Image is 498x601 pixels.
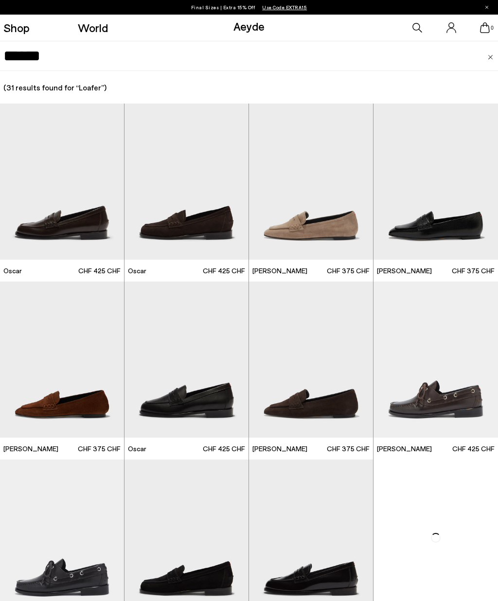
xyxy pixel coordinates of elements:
[452,444,495,454] span: CHF 425 CHF
[249,282,373,438] img: Alfie Suede Loafers
[3,22,30,34] a: Shop
[373,282,498,438] img: Harris Leather Moccasin Flats
[128,444,146,454] span: Oscar
[249,260,373,282] a: [PERSON_NAME] CHF 375 CHF
[78,22,108,34] a: World
[249,438,373,460] a: [PERSON_NAME] CHF 375 CHF
[377,444,432,454] span: [PERSON_NAME]
[233,19,265,33] a: Aeyde
[327,266,370,276] span: CHF 375 CHF
[488,42,494,71] button: Clear search term
[124,260,249,282] a: Oscar CHF 425 CHF
[3,444,58,454] span: [PERSON_NAME]
[252,266,307,276] span: [PERSON_NAME]
[452,266,495,276] span: CHF 375 CHF
[203,266,245,276] span: CHF 425 CHF
[78,444,121,454] span: CHF 375 CHF
[377,266,432,276] span: [PERSON_NAME]
[3,266,22,276] span: Oscar
[128,266,146,276] span: Oscar
[262,4,307,10] span: Navigate to /collections/ss25-final-sizes
[124,438,249,460] a: Oscar CHF 425 CHF
[249,104,373,260] img: Alfie Suede Loafers
[124,282,249,438] img: Oscar Leather Loafers
[490,25,495,31] span: 0
[203,444,245,454] span: CHF 425 CHF
[78,266,121,276] span: CHF 425 CHF
[191,2,307,12] p: Final Sizes | Extra 15% Off
[480,22,490,33] a: 0
[373,260,498,282] a: [PERSON_NAME] CHF 375 CHF
[327,444,370,454] span: CHF 375 CHF
[124,104,249,260] img: Oscar Suede Loafers
[252,444,307,454] span: [PERSON_NAME]
[373,104,498,260] img: Alfie Leather Loafers
[373,438,498,460] a: [PERSON_NAME] CHF 425 CHF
